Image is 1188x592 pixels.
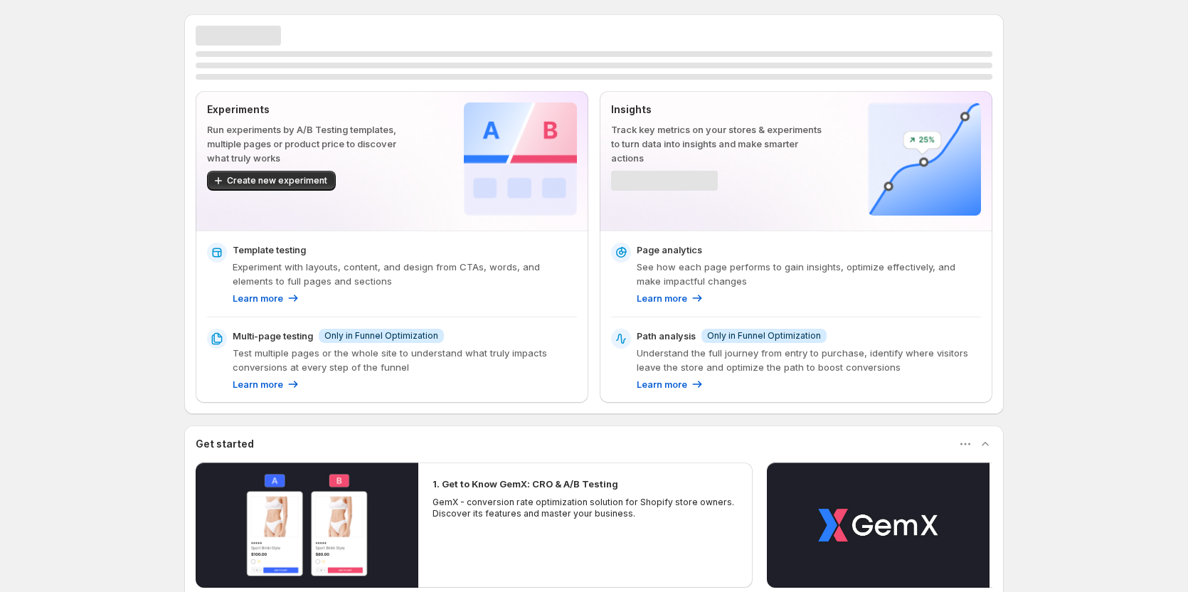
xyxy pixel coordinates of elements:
[637,291,687,305] p: Learn more
[637,260,981,288] p: See how each page performs to gain insights, optimize effectively, and make impactful changes
[767,462,990,588] button: Play video
[637,377,687,391] p: Learn more
[196,462,418,588] button: Play video
[637,243,702,257] p: Page analytics
[207,102,418,117] p: Experiments
[207,122,418,165] p: Run experiments by A/B Testing templates, multiple pages or product price to discover what truly ...
[233,377,300,391] a: Learn more
[233,329,313,343] p: Multi-page testing
[611,122,822,165] p: Track key metrics on your stores & experiments to turn data into insights and make smarter actions
[233,291,300,305] a: Learn more
[207,171,336,191] button: Create new experiment
[233,243,306,257] p: Template testing
[637,291,704,305] a: Learn more
[433,477,618,491] h2: 1. Get to Know GemX: CRO & A/B Testing
[868,102,981,216] img: Insights
[233,377,283,391] p: Learn more
[611,102,822,117] p: Insights
[196,437,254,451] h3: Get started
[233,346,577,374] p: Test multiple pages or the whole site to understand what truly impacts conversions at every step ...
[707,330,821,342] span: Only in Funnel Optimization
[637,377,704,391] a: Learn more
[324,330,438,342] span: Only in Funnel Optimization
[637,346,981,374] p: Understand the full journey from entry to purchase, identify where visitors leave the store and o...
[227,175,327,186] span: Create new experiment
[637,329,696,343] p: Path analysis
[433,497,738,519] p: GemX - conversion rate optimization solution for Shopify store owners. Discover its features and ...
[233,291,283,305] p: Learn more
[464,102,577,216] img: Experiments
[233,260,577,288] p: Experiment with layouts, content, and design from CTAs, words, and elements to full pages and sec...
